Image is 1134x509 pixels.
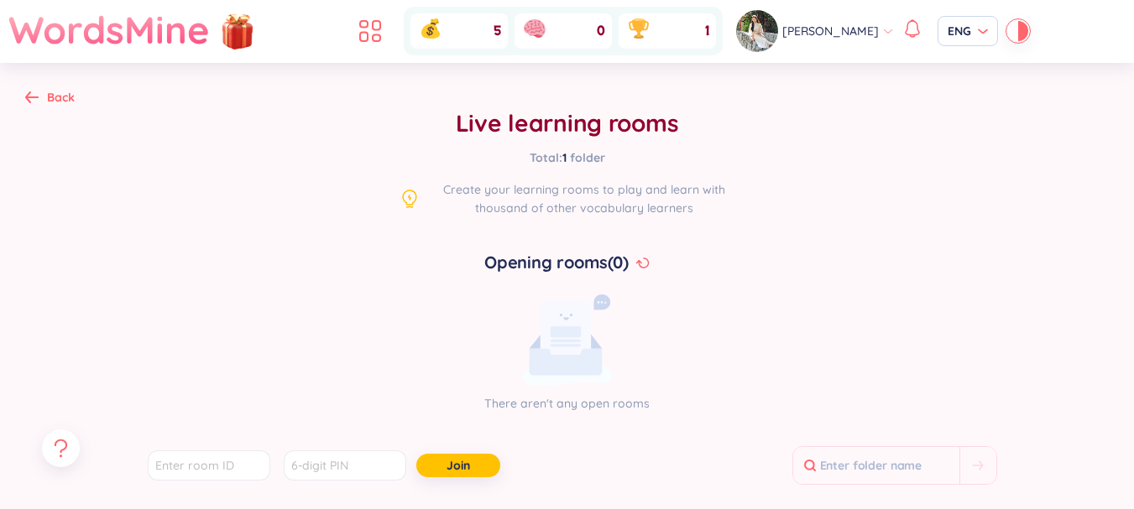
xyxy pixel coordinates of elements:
div: Back [47,88,75,106]
span: 1 [705,22,709,40]
span: [PERSON_NAME] [782,22,879,40]
input: Enter room ID [148,450,270,480]
p: There aren't any open rooms [337,394,798,413]
img: avatar [736,10,778,52]
img: flashSalesIcon.a7f4f837.png [221,5,254,55]
input: Enter folder name [793,447,959,484]
button: Join [416,454,500,477]
span: Join [447,457,470,474]
span: Total : [530,150,562,165]
span: 0 [597,22,605,40]
span: 1 [562,150,570,165]
span: Create your learning rooms to play and learn with thousand of other vocabulary learners [433,180,735,217]
span: folder [570,150,605,165]
h2: Live learning rooms [138,108,997,138]
button: question [42,429,80,467]
span: 5 [494,22,501,40]
h5: Opening rooms (0) [484,251,629,274]
span: ENG [948,23,988,39]
a: avatar [736,10,782,52]
input: 6-digit PIN [284,450,406,480]
span: question [50,438,71,459]
a: Back [25,91,75,106]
